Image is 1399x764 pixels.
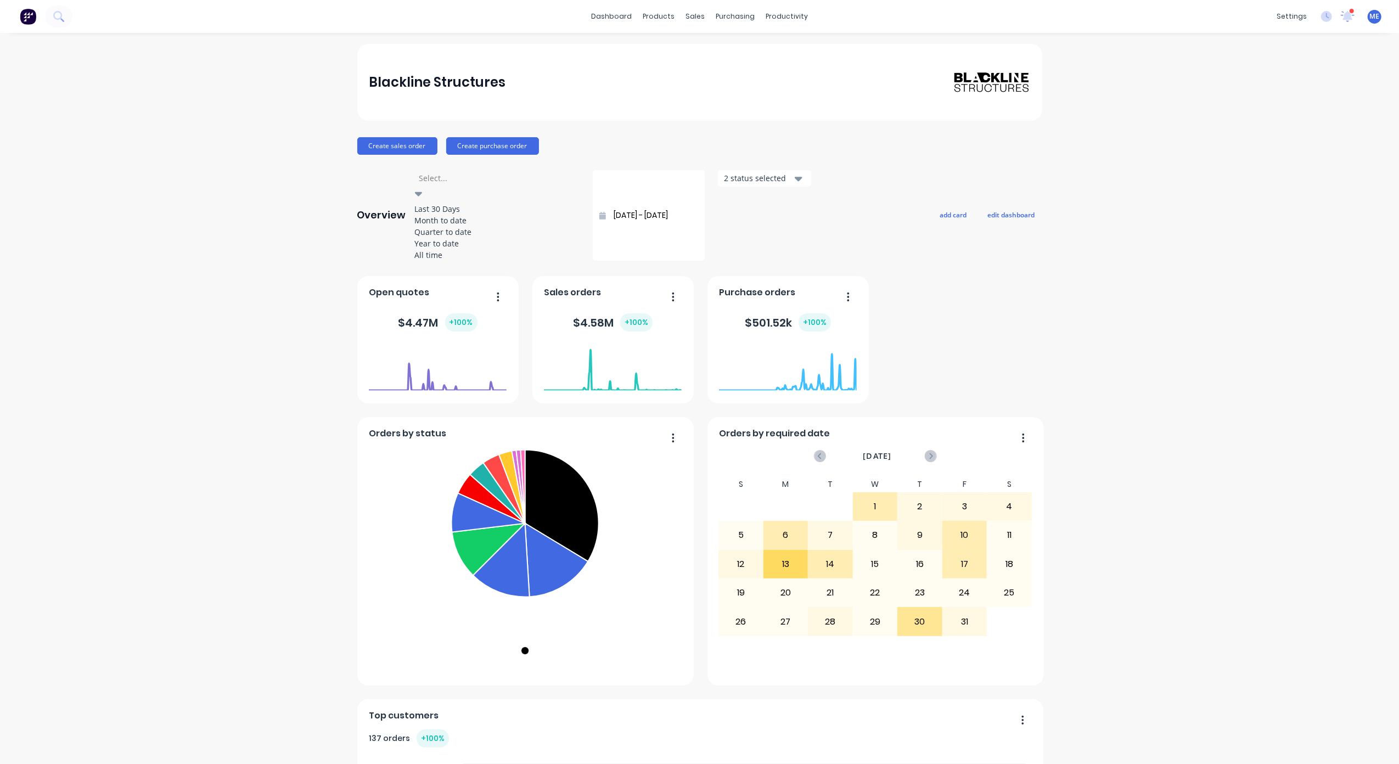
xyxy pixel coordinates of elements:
div: Blackline Structures [369,71,505,93]
div: $ 4.47M [398,313,477,332]
div: Overview [357,204,406,226]
div: 5 [719,521,763,549]
span: ME [1370,12,1380,21]
div: 17 [943,550,987,578]
div: F [942,476,987,492]
div: 2 status selected [724,172,793,184]
div: S [987,476,1032,492]
div: $ 4.58M [573,313,653,332]
div: T [897,476,942,492]
div: products [637,8,680,25]
span: [DATE] [863,450,891,462]
div: 19 [719,579,763,606]
div: 23 [898,579,942,606]
div: 8 [853,521,897,549]
div: 11 [987,521,1031,549]
span: Purchase orders [719,286,795,299]
div: 14 [808,550,852,578]
div: 1 [853,493,897,520]
div: 30 [898,608,942,635]
div: Quarter to date [415,226,580,238]
div: 15 [853,550,897,578]
div: S [718,476,763,492]
div: purchasing [710,8,760,25]
div: Month to date [415,215,580,226]
div: sales [680,8,710,25]
div: 22 [853,579,897,606]
div: 20 [764,579,808,606]
div: Year to date [415,238,580,249]
div: productivity [760,8,813,25]
button: 2 status selected [718,170,811,187]
div: M [763,476,808,492]
img: Blackline Structures [953,71,1030,93]
div: 2 [898,493,942,520]
button: add card [933,208,974,222]
div: 12 [719,550,763,578]
div: 27 [764,608,808,635]
div: 7 [808,521,852,549]
div: 25 [987,579,1031,606]
div: 28 [808,608,852,635]
div: 31 [943,608,987,635]
div: 3 [943,493,987,520]
button: edit dashboard [981,208,1042,222]
div: 137 orders [369,729,449,748]
div: 6 [764,521,808,549]
div: 4 [987,493,1031,520]
img: Factory [20,8,36,25]
span: Sales orders [544,286,601,299]
div: $ 501.52k [745,313,831,332]
div: Last 30 Days [415,203,580,215]
button: Create sales order [357,137,437,155]
span: Open quotes [369,286,429,299]
div: All time [415,249,580,261]
div: W [853,476,898,492]
div: + 100 % [799,313,831,332]
div: 29 [853,608,897,635]
div: + 100 % [445,313,477,332]
div: + 100 % [417,729,449,748]
div: settings [1271,8,1312,25]
div: 18 [987,550,1031,578]
div: 26 [719,608,763,635]
div: 16 [898,550,942,578]
span: Orders by required date [719,427,830,440]
div: 13 [764,550,808,578]
div: T [808,476,853,492]
div: 10 [943,521,987,549]
div: 21 [808,579,852,606]
div: 24 [943,579,987,606]
a: dashboard [586,8,637,25]
div: + 100 % [620,313,653,332]
div: 9 [898,521,942,549]
span: Top customers [369,709,439,722]
button: Create purchase order [446,137,539,155]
